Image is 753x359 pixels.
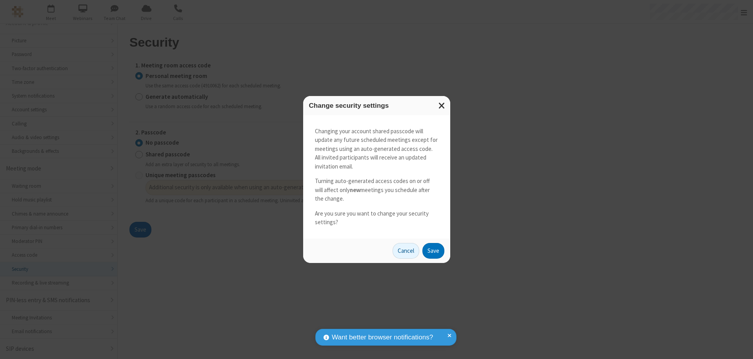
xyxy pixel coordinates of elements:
p: Are you sure you want to change your security settings? [315,209,438,227]
h3: Change security settings [309,102,444,109]
p: Turning auto-generated access codes on or off will affect only meetings you schedule after the ch... [315,177,438,203]
button: Cancel [393,243,419,259]
span: Want better browser notifications? [332,332,433,343]
p: Changing your account shared passcode will update any future scheduled meetings except for meetin... [315,127,438,171]
strong: new [350,186,360,194]
button: Save [422,243,444,259]
button: Close modal [434,96,450,115]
